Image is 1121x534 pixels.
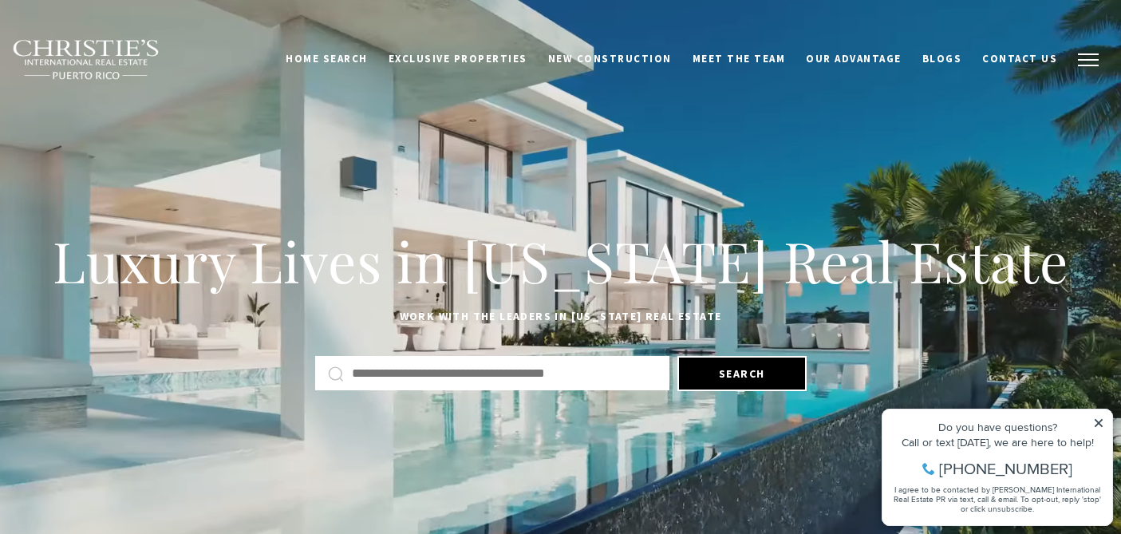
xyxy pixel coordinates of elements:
[538,44,682,74] a: New Construction
[275,44,378,74] a: Home Search
[677,356,807,391] button: Search
[795,44,912,74] a: Our Advantage
[682,44,796,74] a: Meet the Team
[922,52,962,65] span: Blogs
[378,44,538,74] a: Exclusive Properties
[65,75,199,91] span: [PHONE_NUMBER]
[17,51,231,62] div: Call or text [DATE], we are here to help!
[982,52,1057,65] span: Contact Us
[1068,37,1109,83] button: button
[806,52,902,65] span: Our Advantage
[12,39,160,81] img: Christie's International Real Estate black text logo
[20,98,227,129] span: I agree to be contacted by [PERSON_NAME] International Real Estate PR via text, call & email. To ...
[389,52,527,65] span: Exclusive Properties
[42,226,1080,296] h1: Luxury Lives in [US_STATE] Real Estate
[548,52,672,65] span: New Construction
[17,36,231,47] div: Do you have questions?
[42,307,1080,326] p: Work with the leaders in [US_STATE] Real Estate
[912,44,973,74] a: Blogs
[352,363,657,384] input: Search by Address, City, or Neighborhood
